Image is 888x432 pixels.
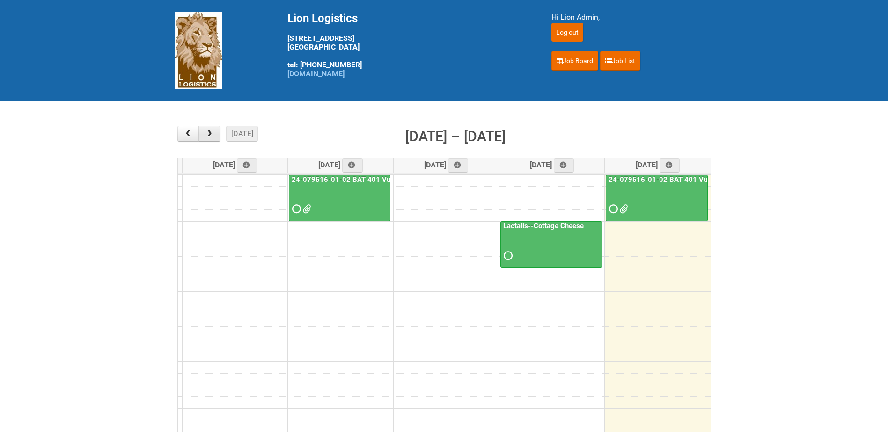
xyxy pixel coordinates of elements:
[551,12,713,23] div: Hi Lion Admin,
[318,160,363,169] span: [DATE]
[424,160,469,169] span: [DATE]
[302,206,309,212] span: GROUP 1000.jpg 24-079516-01 BAT 401 Vuse Box RCT - Address File - 4th Batch 9.30.xlsx RAIBAT Vuse...
[292,206,299,212] span: Requested
[530,160,574,169] span: [DATE]
[290,175,429,184] a: 24-079516-01-02 BAT 401 Vuse Box RCT
[405,126,506,147] h2: [DATE] – [DATE]
[501,222,586,230] a: Lactalis--Cottage Cheese
[551,51,598,71] a: Job Board
[175,12,222,89] img: Lion Logistics
[609,206,616,212] span: Requested
[237,158,257,173] a: Add an event
[226,126,258,142] button: [DATE]
[448,158,469,173] a: Add an event
[600,51,640,71] a: Job List
[287,12,358,25] span: Lion Logistics
[660,158,680,173] a: Add an event
[287,69,345,78] a: [DOMAIN_NAME]
[287,12,528,78] div: [STREET_ADDRESS] [GEOGRAPHIC_DATA] tel: [PHONE_NUMBER]
[554,158,574,173] a: Add an event
[175,45,222,54] a: Lion Logistics
[342,158,363,173] a: Add an event
[619,206,626,212] span: GROUP 1000.jpg 24-079516-01 BAT 401 Vuse Box RCT - Address File - 5th Batch 10.2.xlsx RAIBAT Vuse...
[636,160,680,169] span: [DATE]
[289,175,390,222] a: 24-079516-01-02 BAT 401 Vuse Box RCT
[213,160,257,169] span: [DATE]
[551,23,583,42] input: Log out
[607,175,746,184] a: 24-079516-01-02 BAT 401 Vuse Box RCT
[500,221,602,268] a: Lactalis--Cottage Cheese
[504,252,510,259] span: Requested
[606,175,708,222] a: 24-079516-01-02 BAT 401 Vuse Box RCT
